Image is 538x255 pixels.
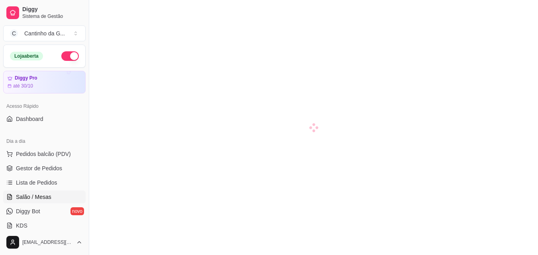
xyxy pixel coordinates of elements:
button: Pedidos balcão (PDV) [3,148,86,160]
span: KDS [16,222,27,230]
span: Pedidos balcão (PDV) [16,150,71,158]
button: [EMAIL_ADDRESS][DOMAIN_NAME] [3,233,86,252]
a: Salão / Mesas [3,191,86,203]
a: Gestor de Pedidos [3,162,86,175]
span: Dashboard [16,115,43,123]
a: Diggy Proaté 30/10 [3,71,86,93]
a: Dashboard [3,113,86,125]
article: até 30/10 [13,83,33,89]
span: Diggy Bot [16,207,40,215]
div: Acesso Rápido [3,100,86,113]
span: Gestor de Pedidos [16,164,62,172]
span: Diggy [22,6,82,13]
button: Alterar Status [61,51,79,61]
button: Select a team [3,25,86,41]
span: C [10,29,18,37]
a: DiggySistema de Gestão [3,3,86,22]
span: Lista de Pedidos [16,179,57,187]
span: Salão / Mesas [16,193,51,201]
article: Diggy Pro [15,75,37,81]
a: Lista de Pedidos [3,176,86,189]
span: Sistema de Gestão [22,13,82,19]
a: KDS [3,219,86,232]
a: Diggy Botnovo [3,205,86,218]
div: Dia a dia [3,135,86,148]
div: Loja aberta [10,52,43,60]
div: Cantinho da G ... [24,29,65,37]
span: [EMAIL_ADDRESS][DOMAIN_NAME] [22,239,73,245]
